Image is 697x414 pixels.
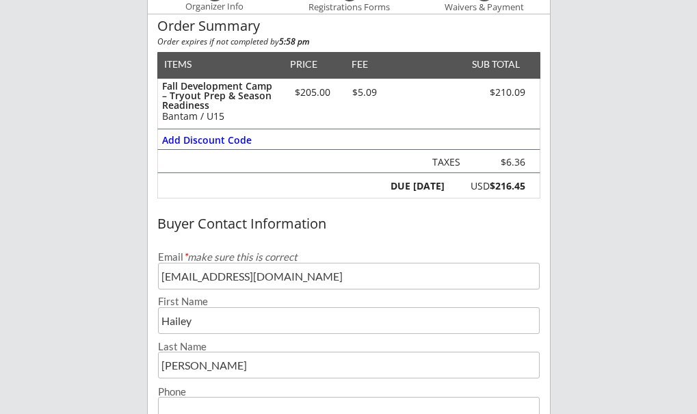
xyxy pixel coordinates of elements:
[448,88,525,97] div: $210.09
[158,252,540,262] div: Email
[284,60,324,69] div: PRICE
[284,88,342,97] div: $205.00
[162,112,278,121] div: Bantam / U15
[342,60,378,69] div: FEE
[427,157,460,167] div: TAXES
[157,38,540,46] div: Order expires if not completed by
[452,181,525,191] div: USD
[164,60,213,69] div: ITEMS
[342,88,388,97] div: $5.09
[158,296,540,307] div: First Name
[279,36,309,47] strong: 5:58 pm
[437,2,531,13] div: Waivers & Payment
[157,216,540,231] div: Buyer Contact Information
[158,387,540,397] div: Phone
[388,181,445,191] div: DUE [DATE]
[472,157,525,168] div: Taxes not charged on the fee
[490,179,525,192] strong: $216.45
[157,18,540,34] div: Order Summary
[427,157,460,168] div: Taxes not charged on the fee
[158,341,540,352] div: Last Name
[472,157,525,167] div: $6.36
[177,1,252,12] div: Organizer Info
[162,135,253,145] div: Add Discount Code
[162,81,278,110] div: Fall Development Camp – Tryout Prep & Season Readiness
[183,250,298,263] em: make sure this is correct
[302,2,397,13] div: Registrations Forms
[466,60,520,69] div: SUB TOTAL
